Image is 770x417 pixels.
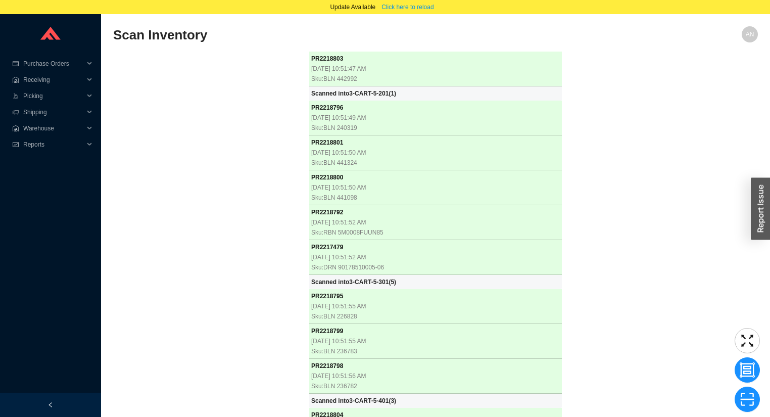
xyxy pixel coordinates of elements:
span: scan [735,392,759,407]
div: Sku: BLN 441324 [311,158,560,168]
div: [DATE] 10:51:55 AM [311,301,560,311]
div: [DATE] 10:51:47 AM [311,64,560,74]
div: Sku: BLN 240319 [311,123,560,133]
button: scan [735,387,760,412]
div: PR 2218803 [311,54,560,64]
span: fund [12,142,19,148]
span: credit-card [12,61,19,67]
div: [DATE] 10:51:49 AM [311,113,560,123]
span: fullscreen [735,333,759,348]
h2: Scan Inventory [113,26,597,44]
div: Sku: BLN 442992 [311,74,560,84]
div: Sku: BLN 236782 [311,381,560,391]
div: PR 2218799 [311,326,560,336]
div: PR 2218792 [311,207,560,217]
span: Picking [23,88,84,104]
div: PR 2218801 [311,137,560,148]
div: Sku: BLN 236783 [311,346,560,356]
button: group [735,357,760,383]
div: PR 2218796 [311,103,560,113]
span: AN [746,26,754,42]
div: [DATE] 10:51:55 AM [311,336,560,346]
div: Sku: BLN 441098 [311,193,560,203]
div: PR 2218800 [311,172,560,182]
div: Scanned into 3-CART-5-401 ( 3 ) [311,396,560,406]
span: Click here to reload [381,2,434,12]
span: Warehouse [23,120,84,136]
span: Shipping [23,104,84,120]
div: [DATE] 10:51:56 AM [311,371,560,381]
div: Sku: RBN 5M0008FUUN85 [311,227,560,238]
div: [DATE] 10:51:50 AM [311,182,560,193]
div: [DATE] 10:51:52 AM [311,252,560,262]
span: left [47,402,54,408]
div: PR 2218795 [311,291,560,301]
div: PR 2218798 [311,361,560,371]
div: [DATE] 10:51:50 AM [311,148,560,158]
div: [DATE] 10:51:52 AM [311,217,560,227]
span: Purchase Orders [23,56,84,72]
span: Receiving [23,72,84,88]
div: Sku: BLN 226828 [311,311,560,321]
div: Scanned into 3-CART-5-301 ( 5 ) [311,277,560,287]
span: Reports [23,136,84,153]
div: PR 2217479 [311,242,560,252]
span: group [735,362,759,378]
div: Scanned into 3-CART-5-201 ( 1 ) [311,88,560,99]
button: fullscreen [735,328,760,353]
div: Sku: DRN 90178510005-06 [311,262,560,272]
